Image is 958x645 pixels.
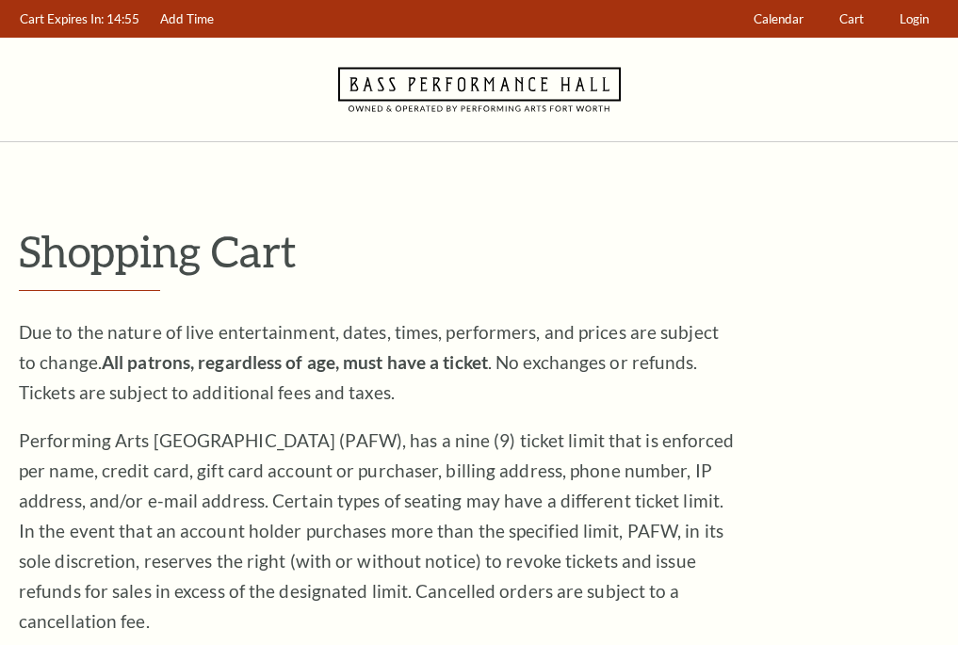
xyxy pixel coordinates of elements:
[891,1,938,38] a: Login
[19,321,719,403] span: Due to the nature of live entertainment, dates, times, performers, and prices are subject to chan...
[754,11,804,26] span: Calendar
[900,11,929,26] span: Login
[106,11,139,26] span: 14:55
[102,351,488,373] strong: All patrons, regardless of age, must have a ticket
[20,11,104,26] span: Cart Expires In:
[839,11,864,26] span: Cart
[831,1,873,38] a: Cart
[19,426,735,637] p: Performing Arts [GEOGRAPHIC_DATA] (PAFW), has a nine (9) ticket limit that is enforced per name, ...
[152,1,223,38] a: Add Time
[745,1,813,38] a: Calendar
[19,227,939,275] p: Shopping Cart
